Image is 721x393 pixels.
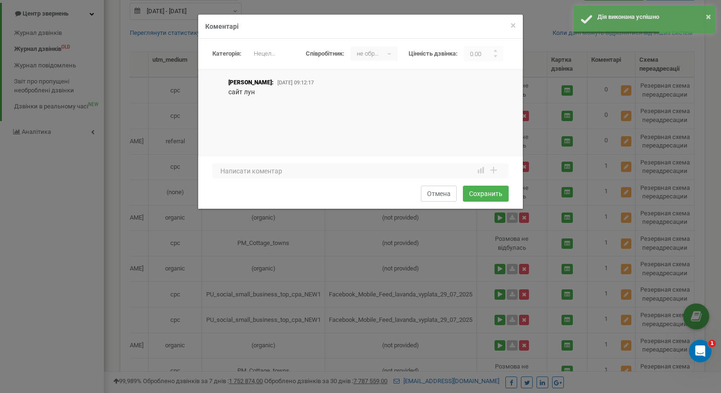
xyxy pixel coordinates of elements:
span: × [511,20,516,31]
b: ▾ [384,47,398,61]
button: Отмена [421,186,457,202]
span: 1 [708,340,716,347]
div: Дія виконана успішно [597,13,708,22]
iframe: Intercom live chat [689,340,712,362]
label: Цінність дзвінка: [409,49,458,58]
button: Сохранить [463,186,509,202]
p: Нецелевой [248,47,281,61]
button: × [706,10,711,24]
h4: Коментарі [205,22,516,31]
p: [DATE] 09:12:17 [277,79,314,87]
label: Категорія: [212,49,242,58]
p: сайт лун [228,87,479,97]
label: Співробітник: [306,49,344,58]
p: не обрано [351,47,384,61]
p: [PERSON_NAME]: [228,79,274,87]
